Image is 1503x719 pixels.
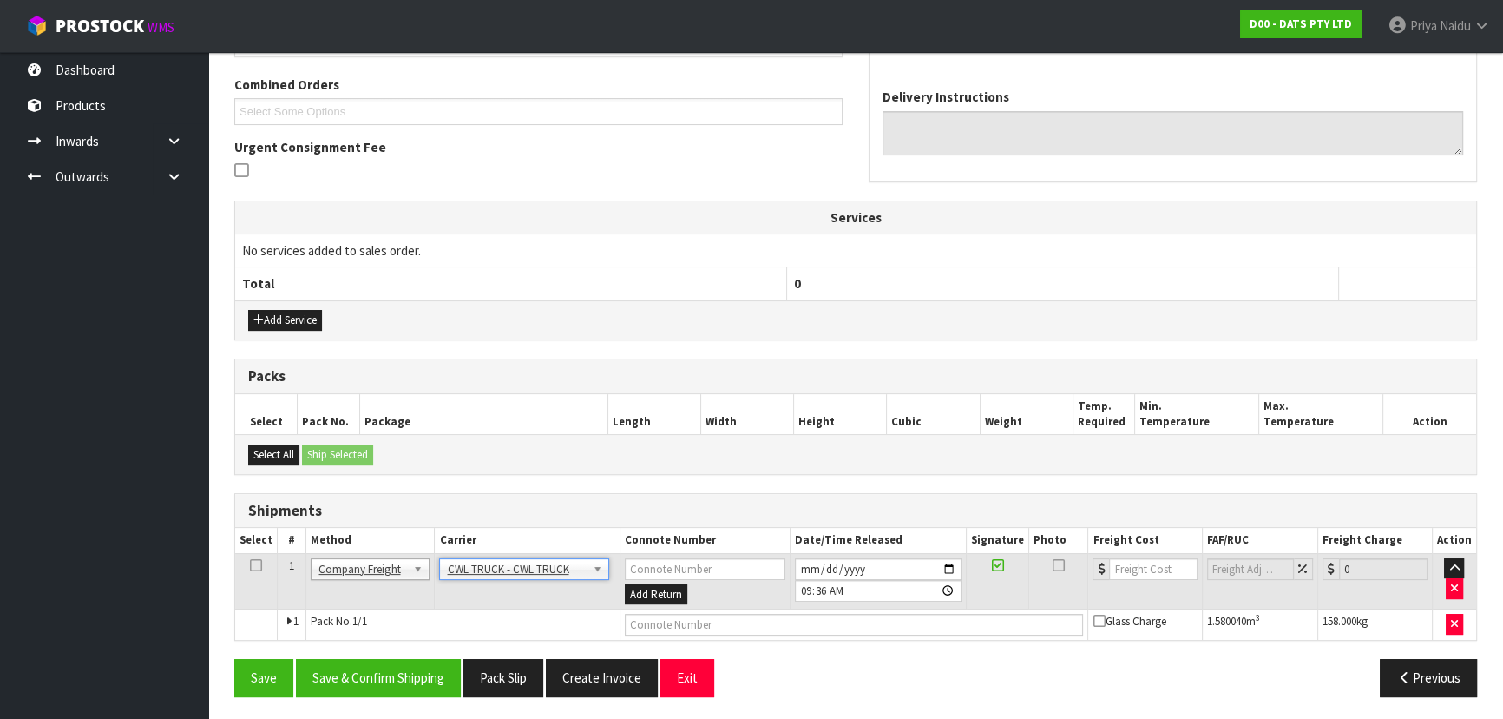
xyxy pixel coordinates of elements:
[1317,610,1432,641] td: kg
[1202,528,1317,553] th: FAF/RUC
[660,659,714,696] button: Exit
[289,558,294,573] span: 1
[1317,528,1432,553] th: Freight Charge
[298,394,360,435] th: Pack No.
[1088,528,1202,553] th: Freight Cost
[1259,394,1383,435] th: Max. Temperature
[1073,394,1135,435] th: Temp. Required
[447,559,585,580] span: CWL TRUCK - CWL TRUCK
[1256,612,1260,623] sup: 3
[318,559,406,580] span: Company Freight
[235,267,787,300] th: Total
[235,528,278,553] th: Select
[1202,610,1317,641] td: m
[607,394,700,435] th: Length
[302,445,373,465] button: Ship Selected
[248,445,299,465] button: Select All
[967,528,1029,553] th: Signature
[1240,10,1362,38] a: D00 - DATS PTY LTD
[625,614,1084,636] input: Connote Number
[791,528,967,553] th: Date/Time Released
[278,528,306,553] th: #
[234,76,339,94] label: Combined Orders
[887,394,980,435] th: Cubic
[625,584,687,605] button: Add Return
[235,394,298,435] th: Select
[248,310,322,331] button: Add Service
[883,88,1009,106] label: Delivery Instructions
[306,528,435,553] th: Method
[306,610,620,641] td: Pack No.
[56,15,144,37] span: ProStock
[980,394,1073,435] th: Weight
[1135,394,1259,435] th: Min. Temperature
[1410,17,1437,34] span: Priya
[1207,614,1246,629] span: 1.580040
[234,138,386,156] label: Urgent Consignment Fee
[1029,528,1088,553] th: Photo
[1109,558,1197,580] input: Freight Cost
[1380,659,1477,696] button: Previous
[359,394,607,435] th: Package
[1339,558,1428,580] input: Freight Charge
[794,394,887,435] th: Height
[794,275,801,292] span: 0
[296,659,461,696] button: Save & Confirm Shipping
[1440,17,1471,34] span: Naidu
[1207,558,1294,580] input: Freight Adjustment
[148,19,174,36] small: WMS
[26,15,48,36] img: cube-alt.png
[248,368,1463,385] h3: Packs
[625,558,786,580] input: Connote Number
[620,528,791,553] th: Connote Number
[1323,614,1356,629] span: 158.000
[235,201,1476,234] th: Services
[1093,614,1165,629] span: Glass Charge
[235,234,1476,267] td: No services added to sales order.
[293,614,299,629] span: 1
[234,659,293,696] button: Save
[463,659,543,696] button: Pack Slip
[435,528,620,553] th: Carrier
[546,659,658,696] button: Create Invoice
[700,394,793,435] th: Width
[1383,394,1476,435] th: Action
[248,503,1463,519] h3: Shipments
[1432,528,1476,553] th: Action
[352,614,367,629] span: 1/1
[1250,16,1352,31] strong: D00 - DATS PTY LTD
